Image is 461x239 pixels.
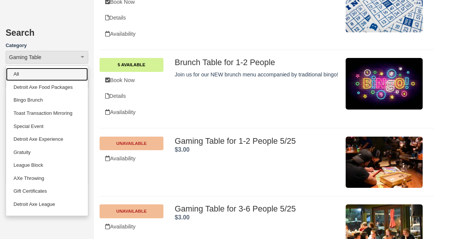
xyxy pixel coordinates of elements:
[6,51,88,64] button: Gaming Table
[6,81,88,94] a: Detroit Axe Food Packages
[175,137,340,146] h2: Gaming Table for 1-2 People 5/25
[6,107,88,120] a: Toast Transaction Mirroring
[100,105,163,120] a: Availability
[6,159,88,172] a: League Block
[100,26,163,42] a: Availability
[100,137,163,150] a: Unavailable
[100,58,163,72] a: 5 Available
[175,71,340,79] p: Join us for our NEW brunch menu accompanied by traditional bingo!
[100,151,163,166] a: Unavailable.
[346,58,423,109] img: M230-1
[6,133,88,146] a: Detroit Axe Experience
[100,204,163,218] a: Unavailable
[175,146,190,153] span: $3.00
[346,137,423,188] img: M241-1
[100,88,163,104] a: Details
[175,204,340,213] h2: Gaming Table for 3-6 People 5/25
[175,214,190,221] strong: Price: $3
[6,172,88,185] a: AXe Throwing
[6,94,88,107] a: Bingo Brunch
[6,185,88,198] a: Gift Certificates
[100,219,163,234] a: Unavailable.
[6,146,88,159] a: Gratuity
[6,68,88,81] a: All
[6,211,88,224] a: Darts Detroit Experience
[100,73,163,88] a: Book Now
[175,58,340,67] h2: Brunch Table for 1-2 People
[6,198,88,211] a: Detroit Axe League
[100,10,163,26] a: Details
[6,42,88,49] label: Category
[175,146,190,153] strong: Price: $3
[175,214,190,221] span: $3.00
[6,28,88,42] h2: Search
[6,120,88,133] a: Special Event
[9,53,41,61] span: Gaming Table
